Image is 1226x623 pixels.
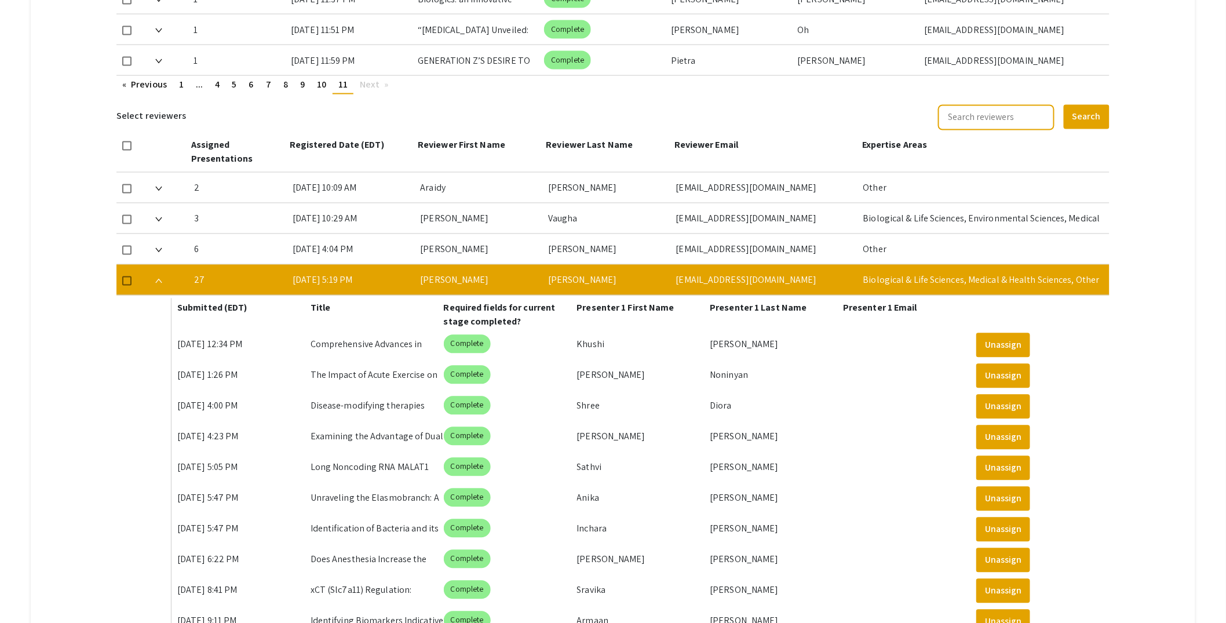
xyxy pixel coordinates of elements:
[420,203,539,234] div: [PERSON_NAME]
[196,78,203,90] span: ...
[338,78,348,90] span: 11
[311,421,444,452] div: Examining the Advantage of Dual Language Testing in Non-Native English-Speaking Bilinguals&nbsp;
[676,234,854,264] div: [EMAIL_ADDRESS][DOMAIN_NAME]
[155,248,162,253] img: Expand arrow
[177,575,311,606] div: [DATE] 8:41 PM
[710,483,843,513] div: [PERSON_NAME]
[116,76,173,93] a: Previous page
[976,579,1030,603] button: Unassign
[311,452,444,483] div: Long Noncoding RNA MALAT1 mediates [MEDICAL_DATA]-driven mitochondrial adaptation in human cardio...
[548,265,667,295] div: [PERSON_NAME]
[194,173,283,203] div: 2
[671,14,789,45] div: [PERSON_NAME]
[1064,105,1110,129] button: Search
[976,425,1030,450] button: Unassign
[710,360,843,391] div: Noninyan
[976,487,1030,511] button: Unassign
[577,421,710,452] div: [PERSON_NAME]
[577,483,710,513] div: Anika
[300,78,305,90] span: 9
[232,78,236,90] span: 5
[924,45,1100,75] div: [EMAIL_ADDRESS][DOMAIN_NAME]
[976,456,1030,480] button: Unassign
[155,59,162,64] img: Expand arrow
[577,391,710,421] div: Shree
[548,203,667,234] div: Vaugha
[863,265,1100,295] div: Biological & Life Sciences, Medical & Health Sciences, Other
[676,265,854,295] div: [EMAIL_ADDRESS][DOMAIN_NAME]
[577,544,710,575] div: [PERSON_NAME]
[177,302,247,314] span: Submitted (EDT)
[671,45,789,75] div: Pietra
[311,329,444,360] div: Comprehensive Advances in TAVR: Restoring Endothelial Function
[710,513,843,544] div: [PERSON_NAME]
[444,302,556,328] span: Required fields for current stage completed?
[548,234,667,264] div: [PERSON_NAME]
[317,78,326,90] span: 10
[9,571,49,614] iframe: Chat
[155,217,162,222] img: Expand arrow
[418,139,505,151] span: Reviewer First Name
[976,518,1030,542] button: Unassign
[249,78,254,90] span: 6
[976,548,1030,573] button: Unassign
[420,265,539,295] div: [PERSON_NAME]
[155,187,162,191] img: Expand arrow
[444,581,491,599] mat-chip: Complete
[177,421,311,452] div: [DATE] 4:23 PM
[311,302,331,314] span: Title
[976,333,1030,358] button: Unassign
[194,45,282,75] div: 1
[194,234,283,264] div: 6
[420,234,539,264] div: [PERSON_NAME]
[179,78,184,90] span: 1
[710,575,843,606] div: [PERSON_NAME]
[863,173,1100,203] div: Other
[291,45,408,75] div: [DATE] 11:59 PM
[293,173,411,203] div: [DATE] 10:09 AM
[676,203,854,234] div: [EMAIL_ADDRESS][DOMAIN_NAME]
[924,14,1100,45] div: [EMAIL_ADDRESS][DOMAIN_NAME]
[194,203,283,234] div: 3
[798,14,915,45] div: Oh
[444,458,491,476] mat-chip: Complete
[938,105,1054,130] input: Search reviewers
[544,20,591,39] mat-chip: Complete
[577,513,710,544] div: Inchara
[177,452,311,483] div: [DATE] 5:05 PM
[116,76,1110,94] ul: Pagination
[710,302,807,314] span: Presenter 1 Last Name
[546,139,633,151] span: Reviewer Last Name
[311,544,444,575] div: Does Anesthesia Increase the Risk of Dementia in the Elderly?
[976,395,1030,419] button: Unassign
[444,427,491,446] mat-chip: Complete
[843,302,917,314] span: Presenter 1 Email
[194,265,283,295] div: 27
[418,45,535,75] div: GENERATION Z’S DESIRE TO HAVE KIDS: A CORRELATIONAL STUDY EXPLORING THE RELATIONSHIP BETWEEN ACAD...
[710,329,843,360] div: [PERSON_NAME]
[577,329,710,360] div: Khushi
[862,139,928,151] span: Expertise Areas
[311,391,444,421] div: Disease-modifying therapies targeting [MEDICAL_DATA] in Alzheimer’s disease: evaluation of ongoin...
[577,302,674,314] span: Presenter 1 First Name
[177,513,311,544] div: [DATE] 5:47 PM
[311,360,444,391] div: The Impact of Acute Exercise on Explicit and Implicit Memory&nbsp;
[674,139,738,151] span: Reviewer Email
[155,279,162,283] img: Collapse arrow
[177,483,311,513] div: [DATE] 5:47 PM
[710,421,843,452] div: [PERSON_NAME]
[710,452,843,483] div: [PERSON_NAME]
[293,265,411,295] div: [DATE] 5:19 PM
[177,329,311,360] div: [DATE] 12:34 PM
[293,203,411,234] div: [DATE] 10:29 AM
[577,360,710,391] div: [PERSON_NAME]
[194,14,282,45] div: 1
[360,78,379,90] span: Next
[290,139,384,151] span: Registered Date (EDT)
[444,335,491,354] mat-chip: Complete
[283,78,288,90] span: 8
[444,489,491,507] mat-chip: Complete
[215,78,220,90] span: 4
[444,519,491,538] mat-chip: Complete
[293,234,411,264] div: [DATE] 4:04 PM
